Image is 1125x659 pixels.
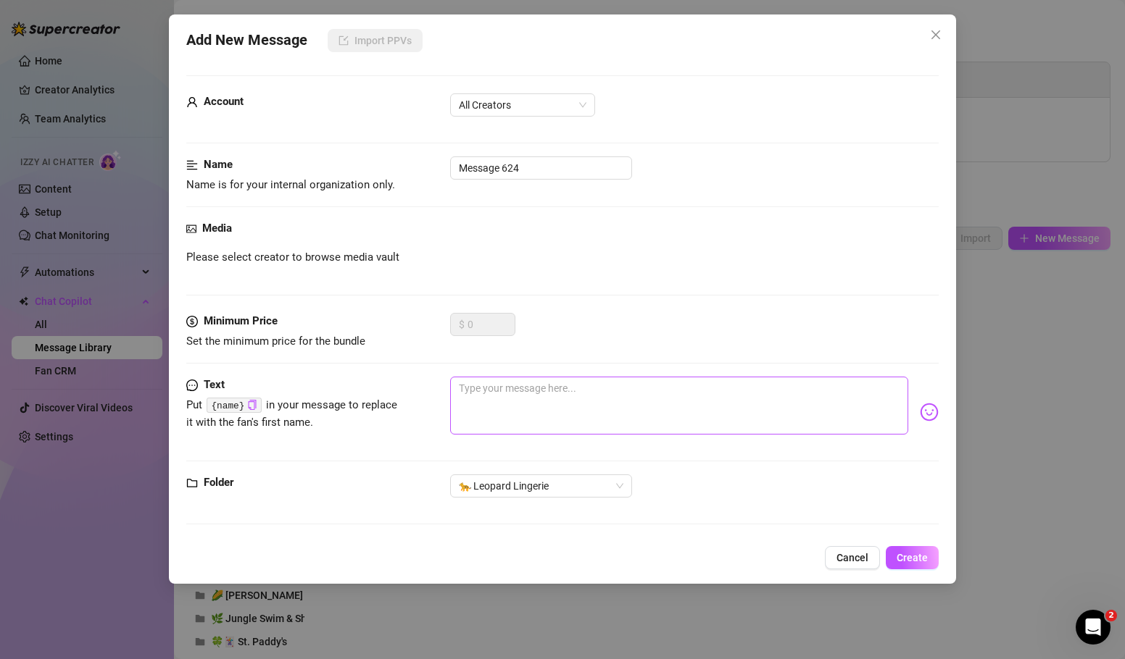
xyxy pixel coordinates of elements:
[186,178,395,191] span: Name is for your internal organization only.
[930,29,942,41] span: close
[204,314,278,327] strong: Minimum Price
[204,378,225,391] strong: Text
[186,313,198,330] span: dollar
[886,546,939,569] button: Create
[186,29,307,52] span: Add New Message
[837,552,868,563] span: Cancel
[204,476,233,489] strong: Folder
[186,335,365,348] span: Set the minimum price for the bundle
[825,546,880,569] button: Cancel
[247,400,257,409] span: copy
[924,29,947,41] span: Close
[450,156,632,180] input: Enter a name
[1105,610,1117,621] span: 2
[186,474,198,492] span: folder
[897,552,928,563] span: Create
[186,398,398,429] span: Put in your message to replace it with the fan's first name.
[202,222,232,235] strong: Media
[459,94,586,116] span: All Creators
[328,29,423,52] button: Import PPVs
[1076,610,1111,645] iframe: Intercom live chat
[186,377,198,394] span: message
[186,249,399,266] span: Please select creator to browse media vault
[459,475,623,497] span: 🐆 Leopard Lingerie
[204,158,233,171] strong: Name
[186,220,196,238] span: picture
[204,95,244,108] strong: Account
[924,23,947,46] button: Close
[207,398,261,413] code: {name}
[920,403,939,421] img: svg%3e
[247,400,257,411] button: Click to Copy
[186,93,198,111] span: user
[186,156,198,174] span: align-left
